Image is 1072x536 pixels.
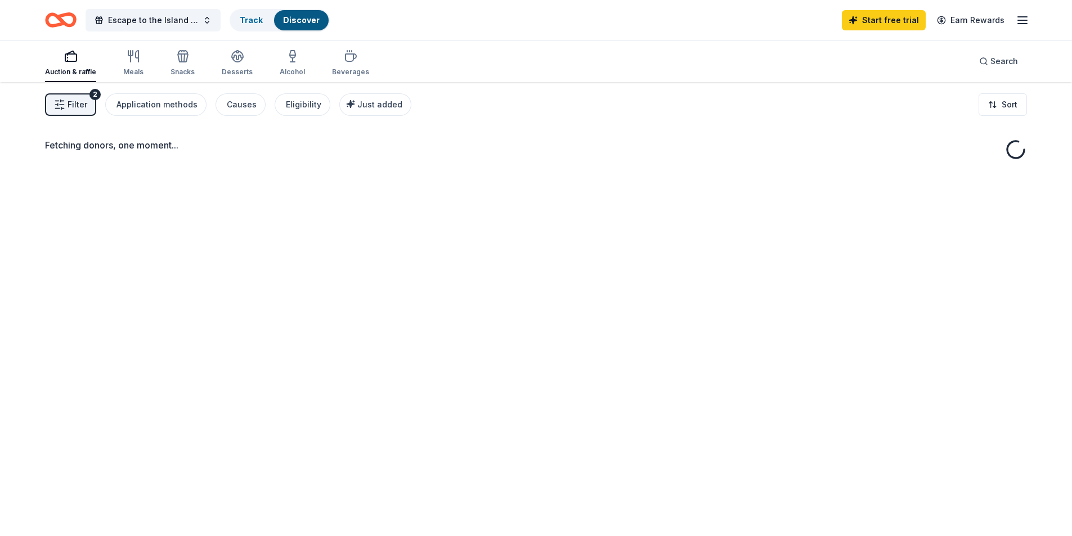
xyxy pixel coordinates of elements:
a: Earn Rewards [930,10,1011,30]
button: Escape to the Island 2026 [86,9,221,31]
button: Sort [979,93,1027,116]
a: Home [45,7,77,33]
button: Meals [123,45,143,82]
div: Application methods [116,98,198,111]
button: Filter2 [45,93,96,116]
button: TrackDiscover [230,9,330,31]
span: Filter [68,98,87,111]
button: Just added [339,93,411,116]
div: Beverages [332,67,369,76]
div: Meals [123,67,143,76]
button: Causes [216,93,266,116]
a: Start free trial [842,10,926,30]
button: Beverages [332,45,369,82]
a: Discover [283,15,320,25]
span: Escape to the Island 2026 [108,13,198,27]
div: Alcohol [280,67,305,76]
button: Search [970,50,1027,73]
button: Application methods [105,93,207,116]
button: Alcohol [280,45,305,82]
span: Sort [1002,98,1017,111]
div: Desserts [222,67,253,76]
div: Snacks [171,67,195,76]
button: Eligibility [275,93,330,116]
div: 2 [89,89,101,100]
a: Track [240,15,263,25]
span: Just added [357,100,402,109]
button: Snacks [171,45,195,82]
div: Causes [227,98,257,111]
div: Fetching donors, one moment... [45,138,1027,152]
span: Search [990,55,1018,68]
div: Auction & raffle [45,67,96,76]
div: Eligibility [286,98,321,111]
button: Desserts [222,45,253,82]
button: Auction & raffle [45,45,96,82]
